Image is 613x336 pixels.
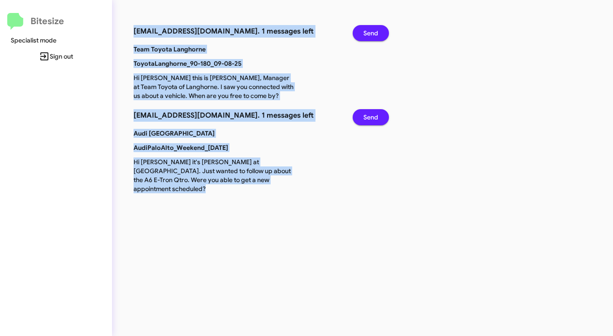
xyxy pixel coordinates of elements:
[363,109,378,125] span: Send
[363,25,378,41] span: Send
[353,109,389,125] button: Send
[134,60,242,68] b: ToyotaLanghorne_90-180_09-08-25
[134,25,339,38] h3: [EMAIL_ADDRESS][DOMAIN_NAME]. 1 messages left
[7,13,64,30] a: Bitesize
[134,45,206,53] b: Team Toyota Langhorne
[7,48,105,64] span: Sign out
[134,144,228,152] b: AudiPaloAlto_Weekend_[DATE]
[353,25,389,41] button: Send
[134,129,215,137] b: Audi [GEOGRAPHIC_DATA]
[134,109,339,122] h3: [EMAIL_ADDRESS][DOMAIN_NAME]. 1 messages left
[127,157,302,193] p: Hi [PERSON_NAME] it's [PERSON_NAME] at [GEOGRAPHIC_DATA]. Just wanted to follow up about the A6 E...
[127,73,302,100] p: Hi [PERSON_NAME] this is [PERSON_NAME], Manager at Team Toyota of Langhorne. I saw you connected ...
